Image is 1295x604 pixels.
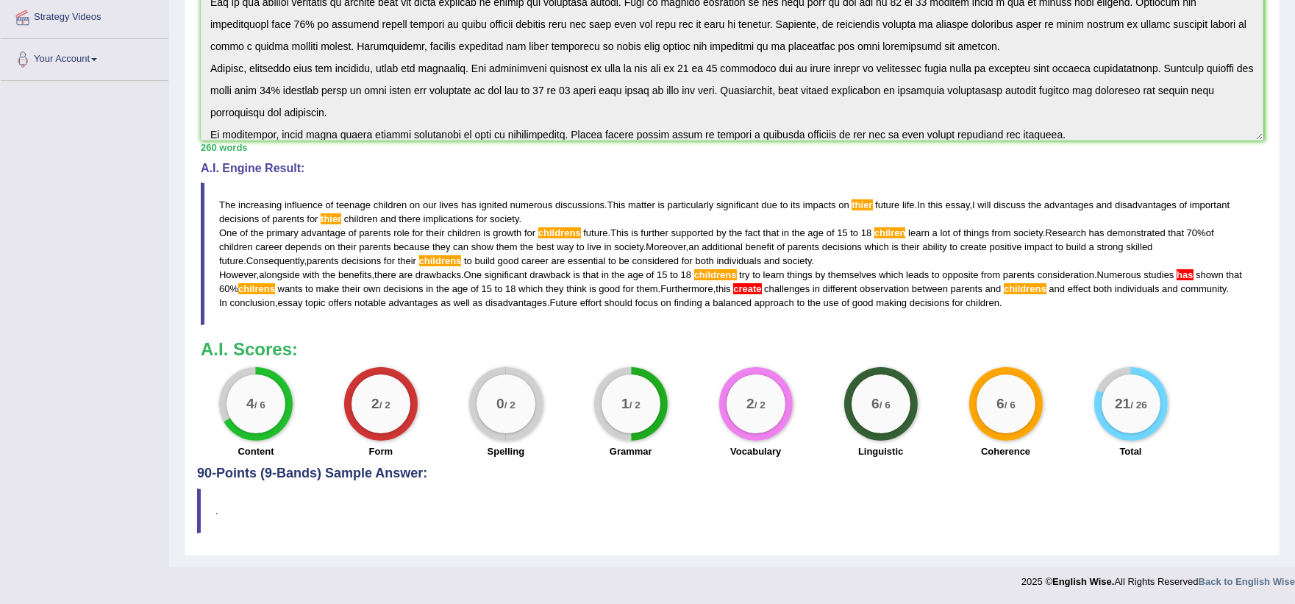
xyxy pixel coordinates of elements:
[1199,576,1295,587] a: Back to English Wise
[349,227,357,238] span: of
[266,227,298,238] span: primary
[1126,241,1152,252] span: skilled
[219,297,227,308] span: In
[841,297,849,308] span: of
[1179,199,1187,210] span: of
[580,297,602,308] span: effort
[1068,283,1091,294] span: effect
[412,227,423,238] span: for
[671,227,714,238] span: supported
[555,199,604,210] span: discussions
[657,199,664,210] span: is
[922,241,946,252] span: ability
[278,297,303,308] span: essay
[1097,269,1141,280] span: Numerous
[305,283,313,294] span: to
[852,297,874,308] span: good
[240,227,248,238] span: of
[608,255,616,266] span: to
[981,269,1000,280] span: from
[510,199,553,210] span: numerous
[238,283,275,294] span: Possible spelling mistake found. (did you mean: children)
[752,269,760,280] span: to
[702,241,743,252] span: additional
[746,241,774,252] span: benefit
[906,269,929,280] span: leads
[996,396,1005,412] big: 6
[865,241,889,252] span: which
[354,297,386,308] span: notable
[713,297,752,308] span: balanced
[860,283,909,294] span: observation
[255,241,282,252] span: career
[1177,269,1193,280] span: It seems that the correct verb form here is “have”. (did you mean: have)
[278,283,303,294] span: wants
[285,241,322,252] span: depends
[399,213,421,224] span: there
[604,297,632,308] span: should
[476,213,487,224] span: for
[359,227,390,238] span: parents
[828,269,877,280] span: themselves
[972,199,975,210] span: I
[746,396,754,412] big: 2
[807,297,821,308] span: the
[415,269,461,280] span: drawbacks
[628,199,655,210] span: matter
[436,283,449,294] span: the
[1226,269,1242,280] span: that
[493,227,521,238] span: growth
[788,241,819,252] span: parents
[932,269,940,280] span: to
[871,396,880,412] big: 6
[363,283,381,294] span: own
[763,227,780,238] span: that
[942,269,978,280] span: opposite
[717,255,762,266] span: individuals
[796,297,805,308] span: to
[963,227,989,238] span: things
[1107,227,1166,238] span: demonstrated
[410,199,420,210] span: on
[977,199,991,210] span: will
[326,199,334,210] span: of
[876,297,907,308] span: making
[858,444,903,458] label: Linguistic
[716,283,730,294] span: this
[861,227,871,238] span: 18
[321,213,341,224] span: Possible spelling mistake found. (did you mean: their)
[1115,199,1177,210] span: disadvantages
[246,255,304,266] span: Consequently
[1089,227,1105,238] span: has
[328,297,352,308] span: offers
[1094,283,1112,294] span: both
[646,241,685,252] span: Moreover
[946,199,970,210] span: essay
[1028,199,1041,210] span: the
[322,269,335,280] span: the
[704,297,710,308] span: a
[524,227,535,238] span: for
[696,255,714,266] span: both
[251,227,264,238] span: the
[219,213,259,224] span: decisions
[612,269,625,280] span: the
[1004,399,1015,411] small: / 6
[341,255,381,266] span: decisions
[822,241,862,252] span: decisions
[949,241,957,252] span: to
[384,255,395,266] span: for
[424,213,474,224] span: implications
[262,213,270,224] span: of
[754,399,765,411] small: / 2
[807,227,824,238] span: age
[990,241,1022,252] span: positive
[219,241,253,252] span: children
[992,227,1011,238] span: from
[393,227,410,238] span: role
[423,199,437,210] span: our
[838,199,849,210] span: on
[953,227,961,238] span: of
[504,399,515,411] small: / 2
